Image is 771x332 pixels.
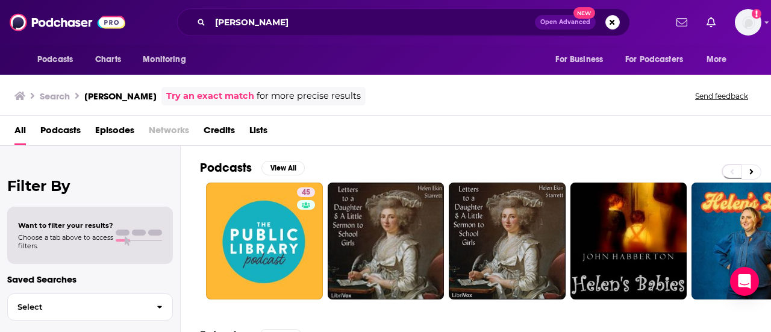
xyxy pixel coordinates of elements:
[200,160,252,175] h2: Podcasts
[625,51,683,68] span: For Podcasters
[95,121,134,145] a: Episodes
[535,15,596,30] button: Open AdvancedNew
[7,274,173,285] p: Saved Searches
[672,12,692,33] a: Show notifications dropdown
[210,13,535,32] input: Search podcasts, credits, & more...
[735,9,761,36] span: Logged in as sierra.swanson
[257,89,361,103] span: for more precise results
[735,9,761,36] button: Show profile menu
[691,91,752,101] button: Send feedback
[297,187,315,197] a: 45
[40,90,70,102] h3: Search
[166,89,254,103] a: Try an exact match
[752,9,761,19] svg: Add a profile image
[10,11,125,34] img: Podchaser - Follow, Share and Rate Podcasts
[29,48,89,71] button: open menu
[14,121,26,145] a: All
[617,48,701,71] button: open menu
[95,51,121,68] span: Charts
[177,8,630,36] div: Search podcasts, credits, & more...
[249,121,267,145] a: Lists
[8,303,147,311] span: Select
[735,9,761,36] img: User Profile
[707,51,727,68] span: More
[134,48,201,71] button: open menu
[204,121,235,145] a: Credits
[40,121,81,145] a: Podcasts
[573,7,595,19] span: New
[540,19,590,25] span: Open Advanced
[143,51,186,68] span: Monitoring
[87,48,128,71] a: Charts
[37,51,73,68] span: Podcasts
[7,177,173,195] h2: Filter By
[18,233,113,250] span: Choose a tab above to access filters.
[84,90,157,102] h3: [PERSON_NAME]
[261,161,305,175] button: View All
[547,48,618,71] button: open menu
[18,221,113,230] span: Want to filter your results?
[200,160,305,175] a: PodcastsView All
[149,121,189,145] span: Networks
[730,267,759,296] div: Open Intercom Messenger
[698,48,742,71] button: open menu
[302,187,310,199] span: 45
[555,51,603,68] span: For Business
[7,293,173,321] button: Select
[702,12,720,33] a: Show notifications dropdown
[206,183,323,299] a: 45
